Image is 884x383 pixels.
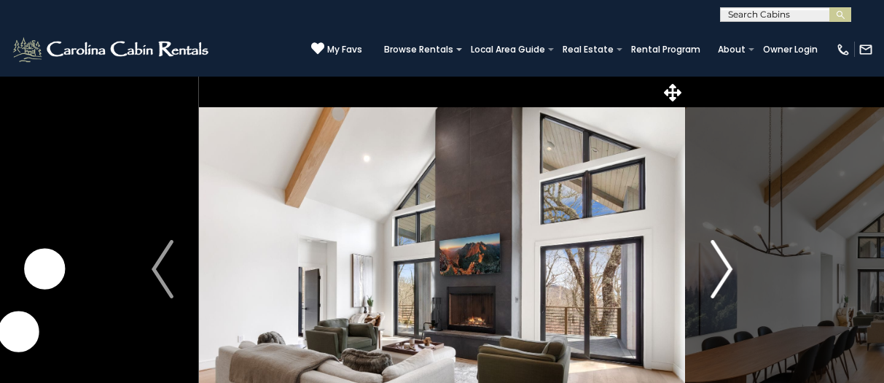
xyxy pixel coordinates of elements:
a: Local Area Guide [463,39,552,60]
img: White-1-2.png [11,35,213,64]
a: Browse Rentals [377,39,461,60]
img: arrow [711,240,732,298]
img: mail-regular-white.png [858,42,873,57]
a: Owner Login [756,39,825,60]
a: Rental Program [624,39,708,60]
img: phone-regular-white.png [836,42,850,57]
a: My Favs [311,42,362,57]
a: Real Estate [555,39,621,60]
a: About [711,39,753,60]
span: My Favs [327,43,362,56]
img: arrow [152,240,173,298]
